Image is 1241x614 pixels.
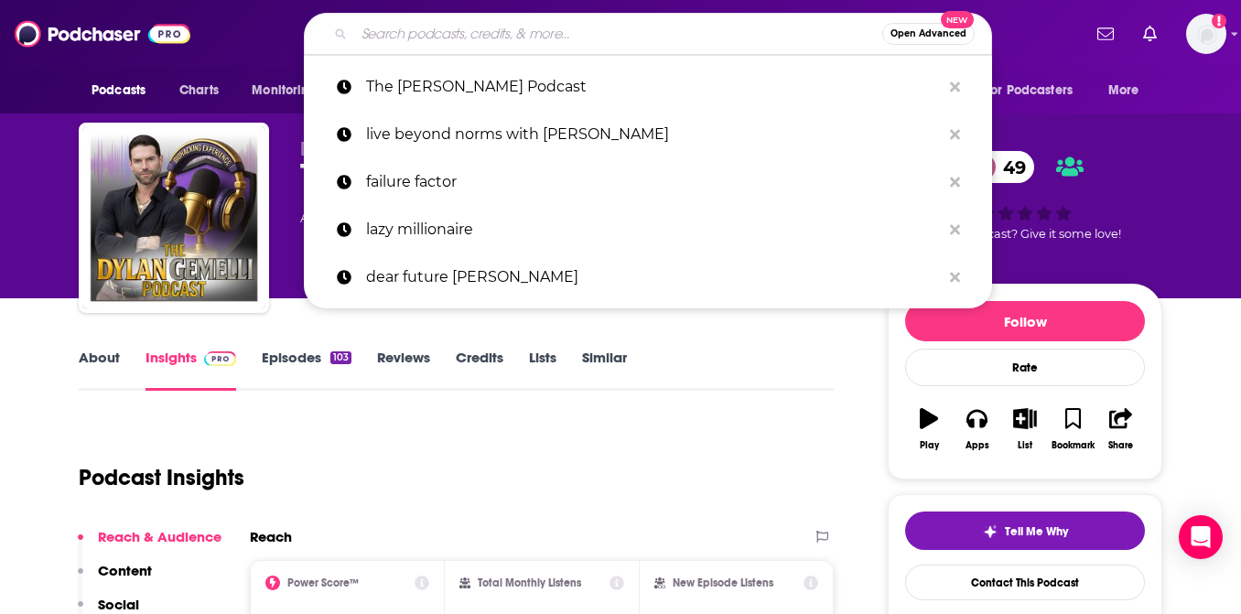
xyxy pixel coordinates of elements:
button: open menu [973,73,1099,108]
button: Apps [953,396,1000,462]
div: Share [1108,440,1133,451]
a: Show notifications dropdown [1136,18,1164,49]
div: Search podcasts, credits, & more... [304,13,992,55]
p: dear future wifey [366,253,941,301]
svg: Add a profile image [1212,14,1226,28]
span: 49 [985,151,1035,183]
a: Reviews [377,349,430,391]
p: live beyond norms with chris burres [366,111,941,158]
button: tell me why sparkleTell Me Why [905,512,1145,550]
span: Charts [179,78,219,103]
button: open menu [79,73,169,108]
img: The Dylan Gemelli Podcast [82,126,265,309]
p: Reach & Audience [98,528,221,545]
a: Episodes103 [262,349,351,391]
a: Show notifications dropdown [1090,18,1121,49]
button: Share [1097,396,1145,462]
span: More [1108,78,1139,103]
a: Contact This Podcast [905,565,1145,600]
h2: Power Score™ [287,576,359,589]
p: lazy millionaire [366,206,941,253]
div: 49Good podcast? Give it some love! [888,139,1162,253]
span: New [941,11,974,28]
button: Content [78,562,152,596]
button: Follow [905,301,1145,341]
a: About [79,349,120,391]
button: Open AdvancedNew [882,23,975,45]
div: Bookmark [1052,440,1095,451]
div: Open Intercom Messenger [1179,515,1223,559]
a: Lists [529,349,556,391]
a: failure factor [304,158,992,206]
div: A podcast [300,207,649,229]
button: open menu [1095,73,1162,108]
span: Good podcast? Give it some love! [929,227,1121,241]
h2: Total Monthly Listens [478,576,581,589]
a: live beyond norms with [PERSON_NAME] [304,111,992,158]
span: Tell Me Why [1005,524,1068,539]
img: User Profile [1186,14,1226,54]
a: lazy millionaire [304,206,992,253]
button: open menu [239,73,340,108]
input: Search podcasts, credits, & more... [354,19,882,48]
a: The [PERSON_NAME] Podcast [304,63,992,111]
a: Similar [582,349,627,391]
a: Charts [167,73,230,108]
span: Open Advanced [890,29,966,38]
img: Podchaser Pro [204,351,236,366]
h1: Podcast Insights [79,464,244,491]
div: 103 [330,351,351,364]
button: List [1001,396,1049,462]
div: List [1018,440,1032,451]
div: Play [920,440,939,451]
a: dear future [PERSON_NAME] [304,253,992,301]
button: Reach & Audience [78,528,221,562]
h2: New Episode Listens [673,576,773,589]
button: Bookmark [1049,396,1096,462]
span: Podcasts [92,78,146,103]
span: [PERSON_NAME] [300,139,431,156]
p: Social [98,596,139,613]
p: Content [98,562,152,579]
div: Rate [905,349,1145,386]
a: Credits [456,349,503,391]
button: Play [905,396,953,462]
span: For Podcasters [985,78,1073,103]
img: Podchaser - Follow, Share and Rate Podcasts [15,16,190,51]
a: 49 [966,151,1035,183]
span: Monitoring [252,78,317,103]
div: Apps [966,440,989,451]
p: failure factor [366,158,941,206]
button: Show profile menu [1186,14,1226,54]
h2: Reach [250,528,292,545]
a: InsightsPodchaser Pro [146,349,236,391]
p: The Dylan Gemelli Podcast [366,63,941,111]
span: Logged in as heidi.egloff [1186,14,1226,54]
img: tell me why sparkle [983,524,998,539]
